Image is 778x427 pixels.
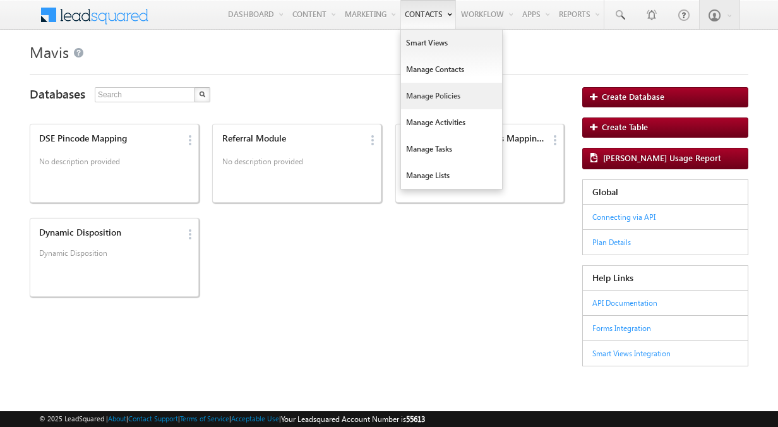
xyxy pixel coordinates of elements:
input: Search [95,57,196,73]
div: Help Links [583,236,748,261]
div: UIDs Specific Campaigns Mapping along with Sub Source [405,104,545,114]
img: Search [199,61,205,68]
img: add_icon.png [589,92,601,102]
a: Contact Support [128,414,178,423]
span: Create Table [602,93,648,103]
div: Dynamic Disposition [39,198,179,208]
a: Manage Tasks [401,136,502,162]
p: Dynamic Disposition [39,219,179,238]
div: DSE Pincode Mapping [39,104,179,114]
span: © 2025 LeadSquared | | | | | [39,413,425,425]
a: Smart Views Integration [592,319,671,328]
span: Your Leadsquared Account Number is [281,414,425,424]
p: No description provided [222,124,362,143]
div: Referral Module [222,104,362,114]
a: Manage Lists [401,162,502,189]
p: No description provided [405,124,545,143]
span: [PERSON_NAME] Usage Report [603,124,721,134]
a: Forms Integration [592,294,651,303]
a: About [108,414,126,423]
a: Connecting via API [592,183,655,192]
p: No description provided [39,124,179,143]
a: API Documentation [592,268,657,278]
a: Smart Views [401,30,502,56]
a: Manage Policies [401,83,502,109]
span: Mavis [30,11,69,33]
a: Manage Contacts [401,56,502,83]
a: Plan Details [592,208,631,217]
a: Manage Activities [401,109,502,136]
span: Create Database [602,63,664,73]
img: add_icon.png [589,62,601,71]
a: Terms of Service [180,414,229,423]
div: Global [583,150,748,175]
span: 55613 [406,414,425,424]
div: Databases [30,57,85,71]
a: Acceptable Use [231,414,279,423]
